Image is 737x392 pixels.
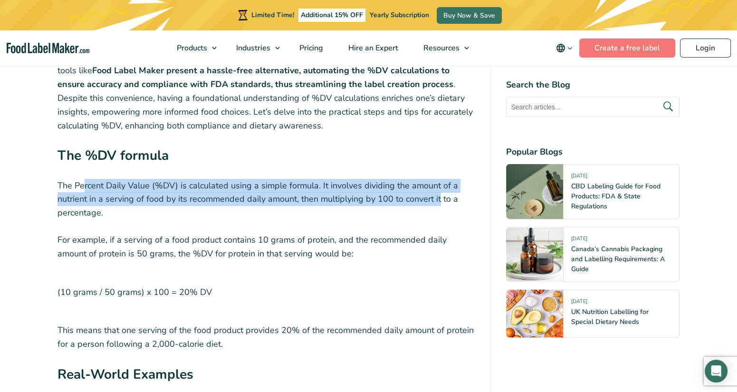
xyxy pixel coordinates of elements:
span: Industries [233,43,271,53]
a: Pricing [287,30,334,66]
h4: Popular Blogs [506,145,680,158]
span: [DATE] [571,172,587,183]
a: Industries [224,30,285,66]
strong: The %DV formula [57,147,169,165]
span: Pricing [297,43,324,53]
span: [DATE] [571,297,587,308]
input: Search articles... [506,97,680,117]
a: Canada’s Cannabis Packaging and Labelling Requirements: A Guide [571,244,665,273]
span: Additional 15% OFF [298,9,365,22]
span: [DATE] [571,235,587,245]
p: Calculating Percent Daily Values (%DV) is a key aspect of understanding food labels, offering a c... [57,23,476,132]
a: Resources [411,30,474,66]
a: CBD Labeling Guide for Food Products: FDA & State Regulations [571,181,660,210]
p: (10 grams / 50 grams) x 100 = 20% DV [57,274,476,311]
p: For example, if a serving of a food product contains 10 grams of protein, and the recommended dai... [57,233,476,261]
a: UK Nutrition Labelling for Special Dietary Needs [571,307,649,326]
a: Create a free label [579,39,675,58]
h4: Search the Blog [506,78,680,91]
div: Open Intercom Messenger [705,360,727,382]
span: Hire an Expert [345,43,399,53]
span: Limited Time! [251,10,294,20]
a: Products [164,30,221,66]
span: Products [174,43,208,53]
a: Buy Now & Save [437,7,502,24]
a: Hire an Expert [336,30,409,66]
p: The Percent Daily Value (%DV) is calculated using a simple formula. It involves dividing the amou... [57,179,476,220]
p: This means that one serving of the food product provides 20% of the recommended daily amount of p... [57,323,476,351]
a: Login [680,39,731,58]
span: Yearly Subscription [370,10,429,20]
span: Resources [421,43,460,53]
strong: Real-World Examples [57,365,193,383]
